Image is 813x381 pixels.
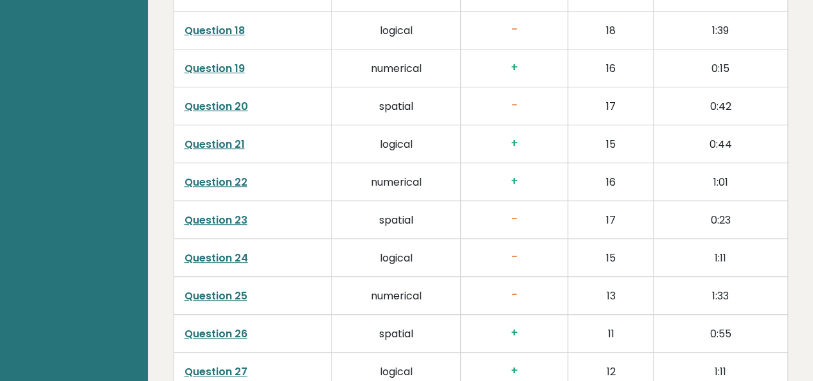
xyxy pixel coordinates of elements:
[568,125,654,163] td: 15
[471,251,557,264] h3: -
[471,61,557,75] h3: +
[654,238,787,276] td: 1:11
[332,276,461,314] td: numerical
[184,175,247,190] a: Question 22
[332,238,461,276] td: logical
[332,163,461,200] td: numerical
[568,314,654,352] td: 11
[184,61,245,76] a: Question 19
[471,175,557,188] h3: +
[332,11,461,49] td: logical
[184,326,247,341] a: Question 26
[471,288,557,302] h3: -
[568,87,654,125] td: 17
[184,288,247,303] a: Question 25
[471,99,557,112] h3: -
[654,49,787,87] td: 0:15
[332,125,461,163] td: logical
[184,213,247,227] a: Question 23
[568,163,654,200] td: 16
[471,326,557,340] h3: +
[471,364,557,378] h3: +
[654,125,787,163] td: 0:44
[654,276,787,314] td: 1:33
[332,49,461,87] td: numerical
[332,87,461,125] td: spatial
[654,163,787,200] td: 1:01
[332,200,461,238] td: spatial
[471,213,557,226] h3: -
[654,87,787,125] td: 0:42
[184,99,248,114] a: Question 20
[184,364,247,379] a: Question 27
[471,23,557,37] h3: -
[184,137,245,152] a: Question 21
[654,200,787,238] td: 0:23
[568,200,654,238] td: 17
[568,238,654,276] td: 15
[471,137,557,150] h3: +
[568,49,654,87] td: 16
[184,23,245,38] a: Question 18
[332,314,461,352] td: spatial
[568,276,654,314] td: 13
[568,11,654,49] td: 18
[654,11,787,49] td: 1:39
[184,251,248,265] a: Question 24
[654,314,787,352] td: 0:55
